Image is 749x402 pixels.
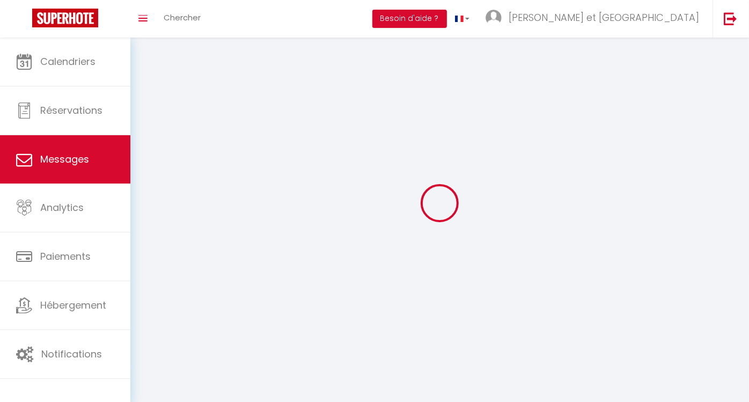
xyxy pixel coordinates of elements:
span: Réservations [40,104,102,117]
span: Calendriers [40,55,96,68]
span: Messages [40,152,89,166]
img: logout [724,12,737,25]
span: Paiements [40,250,91,263]
span: [PERSON_NAME] et [GEOGRAPHIC_DATA] [509,11,699,24]
span: Chercher [164,12,201,23]
span: Analytics [40,201,84,214]
img: Super Booking [32,9,98,27]
span: Notifications [41,347,102,361]
span: Hébergement [40,298,106,312]
img: ... [486,10,502,26]
button: Besoin d'aide ? [372,10,447,28]
button: Ouvrir le widget de chat LiveChat [9,4,41,36]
